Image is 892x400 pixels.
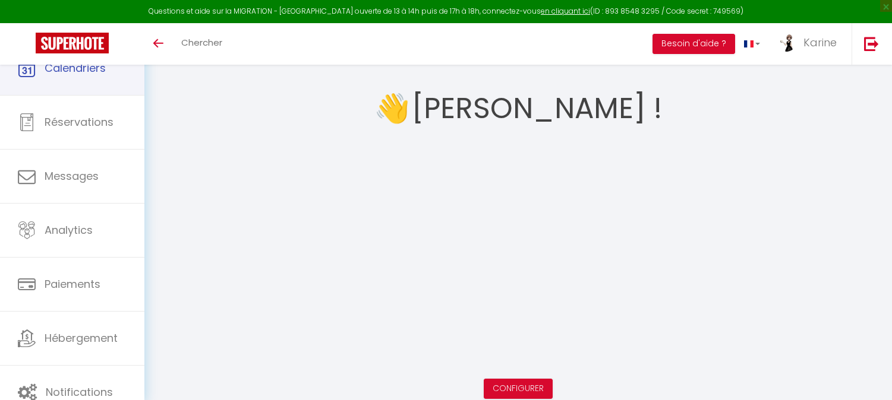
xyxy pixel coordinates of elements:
[45,331,118,345] span: Hébergement
[778,34,796,52] img: ...
[45,61,106,75] span: Calendriers
[181,36,222,49] span: Chercher
[493,382,544,394] a: Configurer
[374,86,410,131] span: 👋
[45,169,99,183] span: Messages
[653,34,735,54] button: Besoin d'aide ?
[45,277,100,291] span: Paiements
[803,35,837,50] span: Karine
[541,6,590,16] a: en cliquant ici
[45,115,114,129] span: Réservations
[46,385,113,399] span: Notifications
[412,73,662,144] h1: [PERSON_NAME] !
[172,23,231,65] a: Chercher
[36,33,109,53] img: Super Booking
[864,36,879,51] img: logout
[45,223,93,237] span: Analytics
[769,23,852,65] a: ... Karine
[484,379,553,399] button: Configurer
[328,144,708,358] iframe: welcome-outil.mov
